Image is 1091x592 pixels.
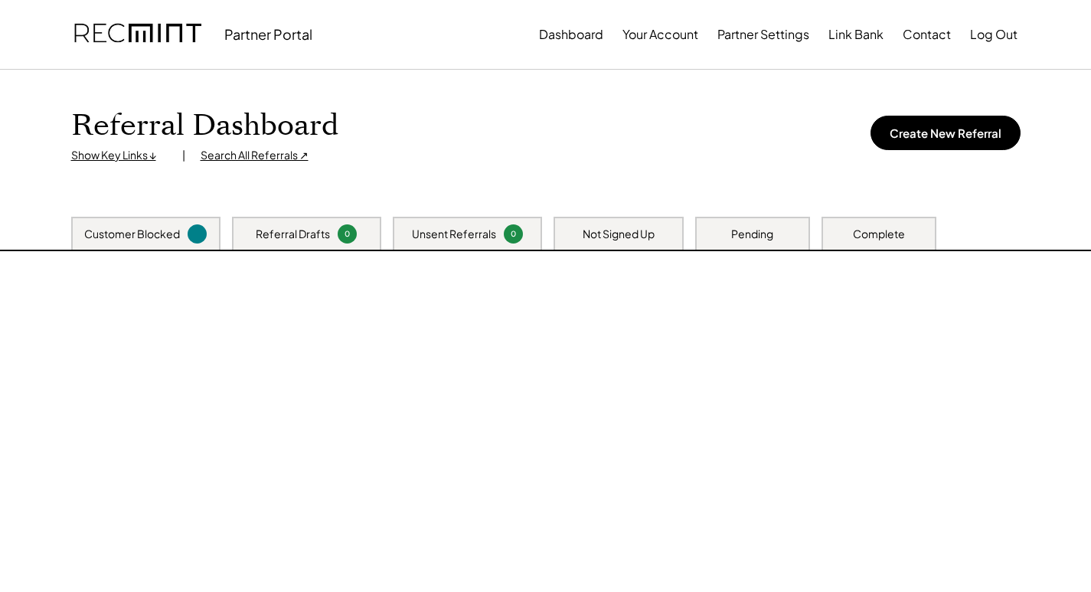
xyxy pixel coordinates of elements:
div: Customer Blocked [84,227,180,242]
div: Partner Portal [224,25,312,43]
h1: Referral Dashboard [71,108,338,144]
button: Create New Referral [871,116,1021,150]
button: Log Out [970,19,1018,50]
button: Contact [903,19,951,50]
div: Complete [853,227,905,242]
img: recmint-logotype%403x.png [74,8,201,61]
div: Not Signed Up [583,227,655,242]
button: Your Account [622,19,698,50]
div: Pending [731,227,773,242]
button: Partner Settings [717,19,809,50]
div: 0 [506,228,521,240]
div: Referral Drafts [256,227,330,242]
div: 0 [340,228,354,240]
div: Show Key Links ↓ [71,148,167,163]
button: Link Bank [828,19,884,50]
button: Dashboard [539,19,603,50]
div: Search All Referrals ↗ [201,148,309,163]
div: Unsent Referrals [412,227,496,242]
div: | [182,148,185,163]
